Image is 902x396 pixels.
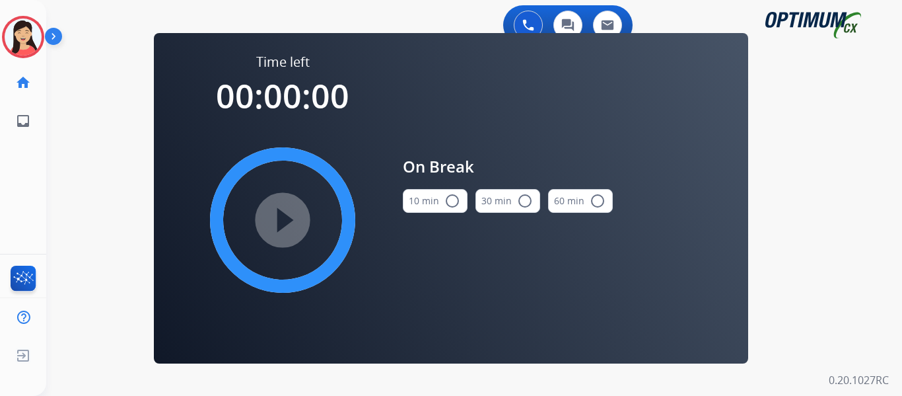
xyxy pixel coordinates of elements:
[548,189,613,213] button: 60 min
[517,193,533,209] mat-icon: radio_button_unchecked
[5,19,42,56] img: avatar
[829,372,889,388] p: 0.20.1027RC
[216,73,349,118] span: 00:00:00
[590,193,606,209] mat-icon: radio_button_unchecked
[15,75,31,91] mat-icon: home
[256,53,310,71] span: Time left
[403,189,468,213] button: 10 min
[403,155,613,178] span: On Break
[475,189,540,213] button: 30 min
[444,193,460,209] mat-icon: radio_button_unchecked
[15,113,31,129] mat-icon: inbox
